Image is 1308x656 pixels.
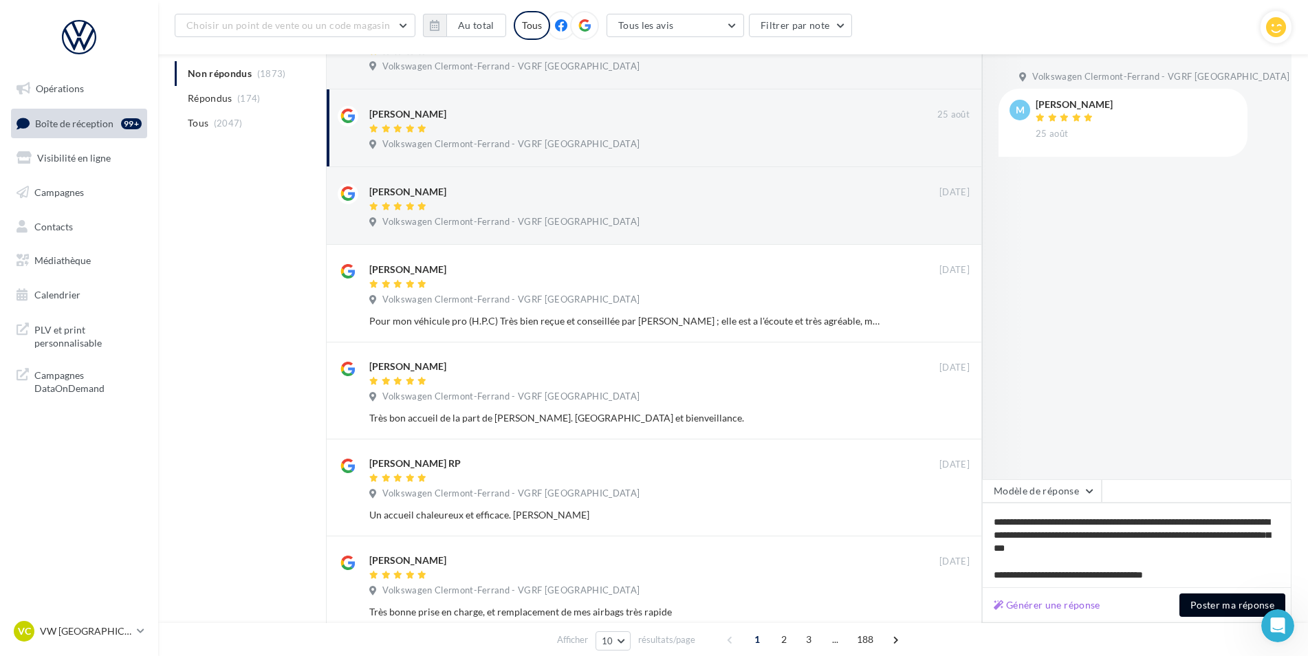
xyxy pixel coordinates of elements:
span: Volkswagen Clermont-Ferrand - VGRF [GEOGRAPHIC_DATA] [1032,71,1289,83]
span: Choisir un point de vente ou un code magasin [186,19,390,31]
a: Campagnes [8,178,150,207]
div: Poser une question [28,197,230,211]
a: Visibilité en ligne [8,144,150,173]
div: Fermer [237,22,261,47]
span: PLV et print personnalisable [34,320,142,350]
button: Générer une réponse [988,597,1106,613]
div: [PERSON_NAME] RP [369,457,461,470]
div: Tous [514,11,550,40]
button: Choisir un point de vente ou un code magasin [175,14,415,37]
span: Actualités [58,463,106,473]
span: VC [18,624,31,638]
div: [PERSON_NAME] [369,107,446,121]
span: Volkswagen Clermont-Ferrand - VGRF [GEOGRAPHIC_DATA] [382,584,640,597]
span: Calendrier [34,289,80,300]
div: 🔎 Filtrez plus efficacement vos avis [28,390,222,419]
a: Contacts [8,212,150,241]
span: Campagnes DataOnDemand [34,366,142,395]
a: Campagnes DataOnDemand [8,360,150,401]
div: Notre bot et notre équipe peuvent vous aider [28,211,230,240]
button: Aide [220,429,275,484]
span: Boîte de réception [35,117,113,129]
div: Très bonne prise en charge, et remplacement de mes airbags très rapide [369,605,880,619]
span: Volkswagen Clermont-Ferrand - VGRF [GEOGRAPHIC_DATA] [382,294,640,306]
div: Avis clients [28,367,90,382]
span: 1 [746,628,768,650]
span: Volkswagen Clermont-Ferrand - VGRF [GEOGRAPHIC_DATA] [382,216,640,228]
span: [DATE] [939,264,970,276]
a: VC VW [GEOGRAPHIC_DATA] [11,618,147,644]
span: Volkswagen Clermont-Ferrand - VGRF [GEOGRAPHIC_DATA] [382,488,640,500]
div: Pour mon véhicule pro (H.P.C) Très bien reçue et conseillée par [PERSON_NAME] ; elle est a l'écou... [369,314,880,328]
span: Tous [188,116,208,130]
div: 99+ [121,118,142,129]
button: Actualités [55,429,110,484]
div: Vous pouvez désormais trier vos avis : [28,422,222,436]
span: Aide [237,463,259,473]
button: Tous les avis [607,14,744,37]
button: Poster ma réponse [1179,593,1285,617]
div: Très bon accueil de la part de [PERSON_NAME]. [GEOGRAPHIC_DATA] et bienveillance. [369,411,880,425]
span: résultats/page [638,633,695,646]
img: logo [28,26,123,48]
p: Comment pouvons-nous vous aider ? [28,121,248,168]
div: [PERSON_NAME] [369,554,446,567]
a: Calendrier [8,281,150,309]
span: Tâches [176,463,209,473]
span: [DATE] [939,362,970,374]
span: Volkswagen Clermont-Ferrand - VGRF [GEOGRAPHIC_DATA] [382,61,640,73]
span: 3 [798,628,820,650]
div: Amélioration [96,367,165,382]
div: [PERSON_NAME] [369,263,446,276]
span: 25 août [937,109,970,121]
span: [DATE] [939,186,970,199]
span: Opérations [36,83,84,94]
div: Un accueil chaleureux et efficace. [PERSON_NAME] [369,508,880,522]
span: 25 août [1036,128,1068,140]
a: Médiathèque [8,246,150,275]
span: Afficher [557,633,588,646]
span: Conversations [112,463,181,473]
span: (2047) [214,118,243,129]
p: Bonjour Marie👋 [28,98,248,121]
iframe: Intercom live chat [1261,609,1294,642]
span: (174) [237,93,261,104]
span: ... [825,628,847,650]
span: 10 [602,635,613,646]
button: Modèle de réponse [982,479,1102,503]
span: 188 [851,628,880,650]
button: Au total [446,14,506,37]
button: 10 [596,631,631,650]
button: Filtrer par note [749,14,853,37]
span: Volkswagen Clermont-Ferrand - VGRF [GEOGRAPHIC_DATA] [382,138,640,151]
div: [PERSON_NAME] [369,185,446,199]
span: Visibilité en ligne [37,152,111,164]
div: [PERSON_NAME] [1036,100,1113,109]
a: Opérations [8,74,150,103]
a: Boîte de réception99+ [8,109,150,138]
span: M [1016,103,1025,117]
p: VW [GEOGRAPHIC_DATA] [40,624,131,638]
span: Tous les avis [618,19,674,31]
button: Au total [423,14,506,37]
span: Volkswagen Clermont-Ferrand - VGRF [GEOGRAPHIC_DATA] [382,391,640,403]
span: Contacts [34,220,73,232]
span: Répondus [188,91,232,105]
span: Campagnes [34,186,84,198]
button: Conversations [110,429,165,484]
button: Tâches [165,429,220,484]
span: Médiathèque [34,254,91,266]
span: [DATE] [939,556,970,568]
img: 🔎 Filtrez plus efficacement vos avis [14,259,261,356]
span: 2 [773,628,795,650]
div: 🔎 Filtrez plus efficacement vos avisAvis clientsAmélioration🔎 Filtrez plus efficacement vos avisV... [14,259,261,448]
span: [DATE] [939,459,970,471]
a: PLV et print personnalisable [8,315,150,356]
div: [PERSON_NAME] [369,360,446,373]
div: Poser une questionNotre bot et notre équipe peuvent vous aider [14,185,261,252]
span: Accueil [8,463,47,473]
